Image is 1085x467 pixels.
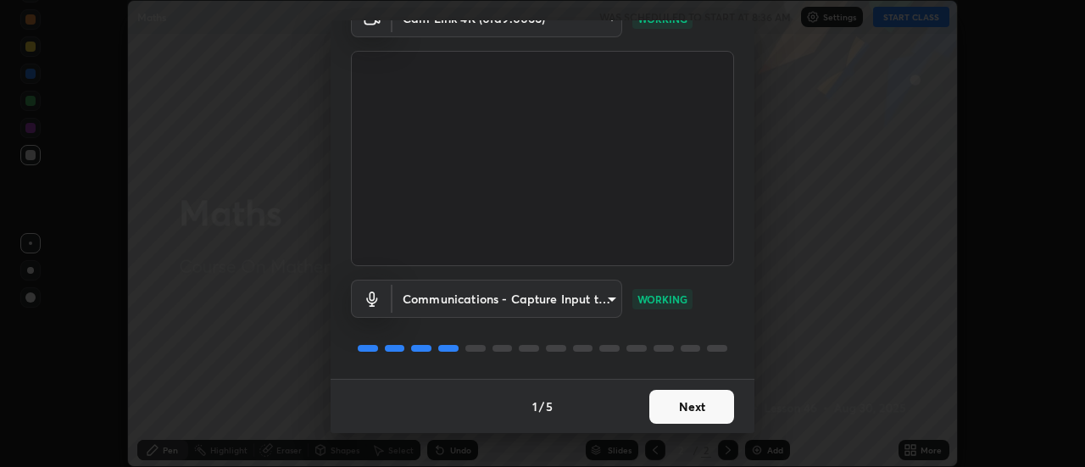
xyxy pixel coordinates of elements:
[649,390,734,424] button: Next
[539,398,544,415] h4: /
[637,292,687,307] p: WORKING
[532,398,537,415] h4: 1
[546,398,553,415] h4: 5
[392,280,622,318] div: Cam Link 4K (0fd9:0066)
